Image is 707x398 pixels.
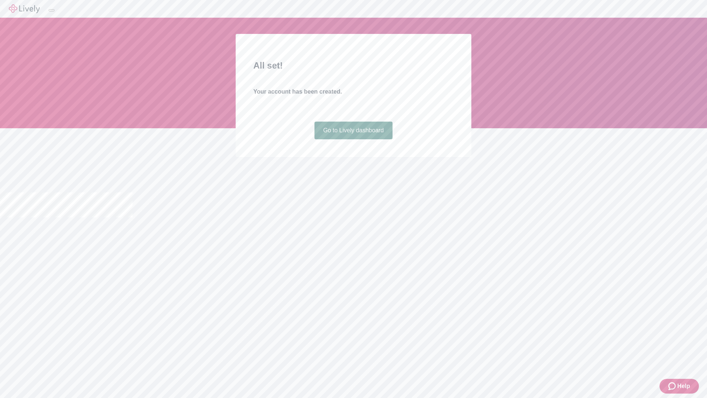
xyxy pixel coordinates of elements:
[253,59,454,72] h2: All set!
[49,9,54,11] button: Log out
[314,122,393,139] a: Go to Lively dashboard
[668,382,677,391] svg: Zendesk support icon
[659,379,699,394] button: Zendesk support iconHelp
[253,87,454,96] h4: Your account has been created.
[677,382,690,391] span: Help
[9,4,40,13] img: Lively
